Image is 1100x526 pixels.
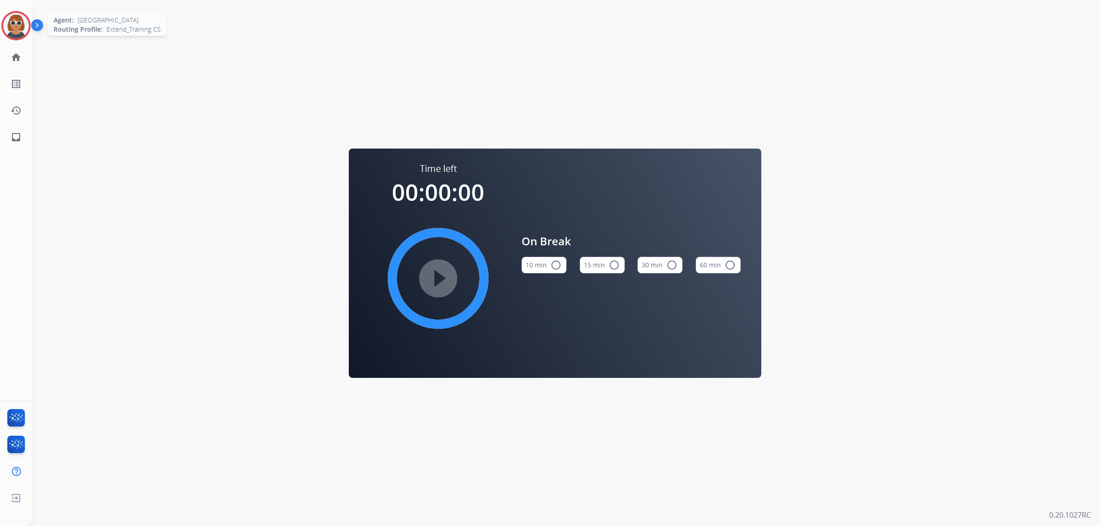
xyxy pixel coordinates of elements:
span: [GEOGRAPHIC_DATA] [77,16,138,25]
button: 30 min [638,257,682,273]
span: Extend_Training CS [106,25,161,34]
mat-icon: inbox [11,132,22,143]
mat-icon: radio_button_unchecked [550,260,561,271]
mat-icon: history [11,105,22,116]
mat-icon: radio_button_unchecked [609,260,620,271]
p: 0.20.1027RC [1049,509,1091,520]
span: Routing Profile: [54,25,103,34]
span: Agent: [54,16,74,25]
button: 10 min [522,257,566,273]
mat-icon: radio_button_unchecked [666,260,677,271]
img: avatar [3,13,29,39]
button: 60 min [696,257,741,273]
button: 15 min [580,257,625,273]
mat-icon: home [11,52,22,63]
span: 00:00:00 [392,177,484,208]
span: On Break [522,233,741,249]
mat-icon: list_alt [11,78,22,89]
mat-icon: radio_button_unchecked [725,260,736,271]
span: Time left [420,162,457,175]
